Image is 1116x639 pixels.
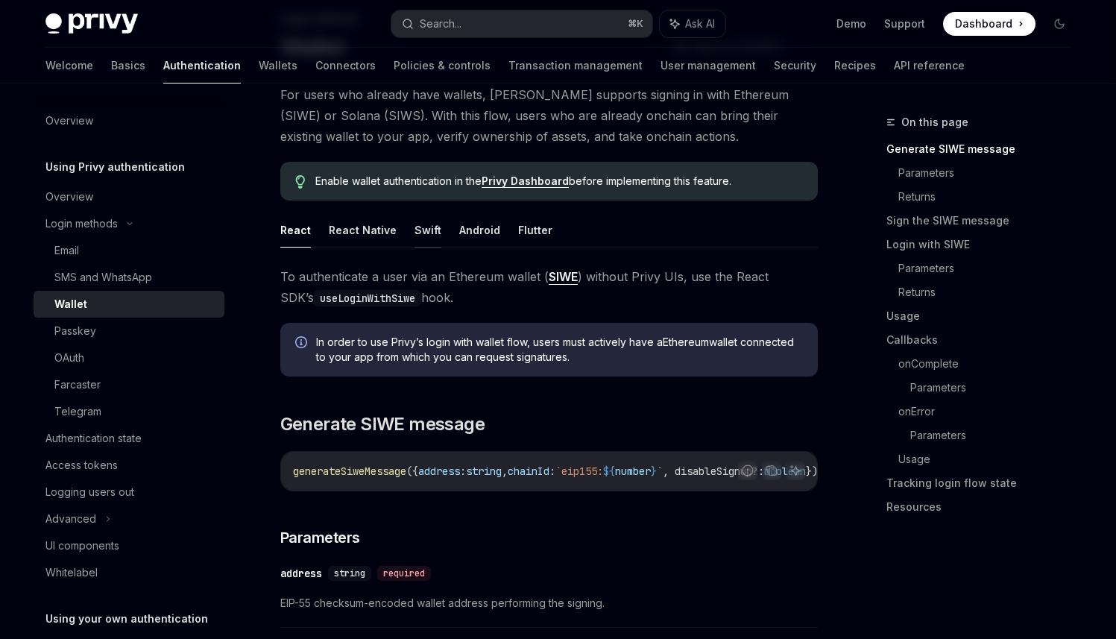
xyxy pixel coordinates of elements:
code: useLoginWithSiwe [314,290,421,306]
a: Resources [886,495,1083,519]
img: dark logo [45,13,138,34]
div: required [377,566,431,581]
button: Ask AI [786,461,805,480]
svg: Tip [295,175,306,189]
span: ${ [603,465,615,478]
span: : [758,465,764,478]
a: Sign the SIWE message [886,209,1083,233]
div: Advanced [45,510,96,528]
a: Telegram [34,398,224,425]
div: Logging users out [45,483,134,501]
span: }) [806,465,818,478]
div: Login methods [45,215,118,233]
a: Tracking login flow state [886,471,1083,495]
div: Whitelabel [45,564,98,582]
a: SMS and WhatsApp [34,264,224,291]
span: Ask AI [685,16,715,31]
a: Connectors [315,48,376,84]
span: number [615,465,651,478]
span: In order to use Privy’s login with wallet flow, users must actively have a Ethereum wallet connec... [316,335,803,365]
a: Generate SIWE message [886,137,1083,161]
a: Returns [898,185,1083,209]
a: Parameters [910,376,1083,400]
span: chainId: [508,465,555,478]
div: Overview [45,188,93,206]
h5: Using Privy authentication [45,158,185,176]
button: Report incorrect code [738,461,757,480]
button: Copy the contents from the code block [762,461,781,480]
button: Android [459,213,500,248]
a: Email [34,237,224,264]
span: string [466,465,502,478]
div: Overview [45,112,93,130]
button: Ask AI [660,10,725,37]
span: address: [418,465,466,478]
a: Usage [886,304,1083,328]
a: Support [884,16,925,31]
span: ` [657,465,663,478]
a: SIWE [549,269,578,285]
div: Telegram [54,403,101,421]
span: On this page [901,113,968,131]
a: Login with SIWE [886,233,1083,256]
span: For users who already have wallets, [PERSON_NAME] supports signing in with Ethereum (SIWE) or Sol... [280,84,818,147]
a: Dashboard [943,12,1035,36]
h5: Using your own authentication [45,610,208,628]
div: Search... [420,15,461,33]
span: `eip155: [555,465,603,478]
a: Privy Dashboard [482,174,569,188]
div: Passkey [54,322,96,340]
a: Access tokens [34,452,224,479]
a: OAuth [34,344,224,371]
a: Overview [34,183,224,210]
span: ({ [406,465,418,478]
a: Usage [898,447,1083,471]
a: Parameters [898,256,1083,280]
button: React Native [329,213,397,248]
a: Passkey [34,318,224,344]
a: Returns [898,280,1083,304]
span: Enable wallet authentication in the before implementing this feature. [315,174,802,189]
a: Parameters [898,161,1083,185]
div: Farcaster [54,376,101,394]
div: OAuth [54,349,84,367]
button: React [280,213,311,248]
div: SMS and WhatsApp [54,268,152,286]
span: string [334,567,365,579]
a: UI components [34,532,224,559]
div: Wallet [54,295,87,313]
a: Security [774,48,816,84]
span: Generate SIWE message [280,412,485,436]
a: Wallet [34,291,224,318]
span: generateSiweMessage [293,465,406,478]
a: Whitelabel [34,559,224,586]
button: Search...⌘K [391,10,652,37]
a: Recipes [834,48,876,84]
a: Transaction management [508,48,643,84]
a: Welcome [45,48,93,84]
a: Policies & controls [394,48,491,84]
button: Flutter [518,213,552,248]
a: onComplete [898,352,1083,376]
a: Logging users out [34,479,224,506]
span: , [502,465,508,478]
span: Parameters [280,527,360,548]
div: address [280,566,322,581]
svg: Info [295,336,310,351]
a: Callbacks [886,328,1083,352]
div: Email [54,242,79,259]
a: Overview [34,107,224,134]
a: Farcaster [34,371,224,398]
a: Parameters [910,424,1083,447]
a: Authentication state [34,425,224,452]
span: , disableSignup? [663,465,758,478]
a: API reference [894,48,965,84]
a: Wallets [259,48,297,84]
div: Authentication state [45,429,142,447]
div: UI components [45,537,119,555]
a: Authentication [163,48,241,84]
a: User management [661,48,756,84]
span: EIP-55 checksum-encoded wallet address performing the signing. [280,594,818,612]
span: To authenticate a user via an Ethereum wallet ( ) without Privy UIs, use the React SDK’s hook. [280,266,818,308]
a: Basics [111,48,145,84]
